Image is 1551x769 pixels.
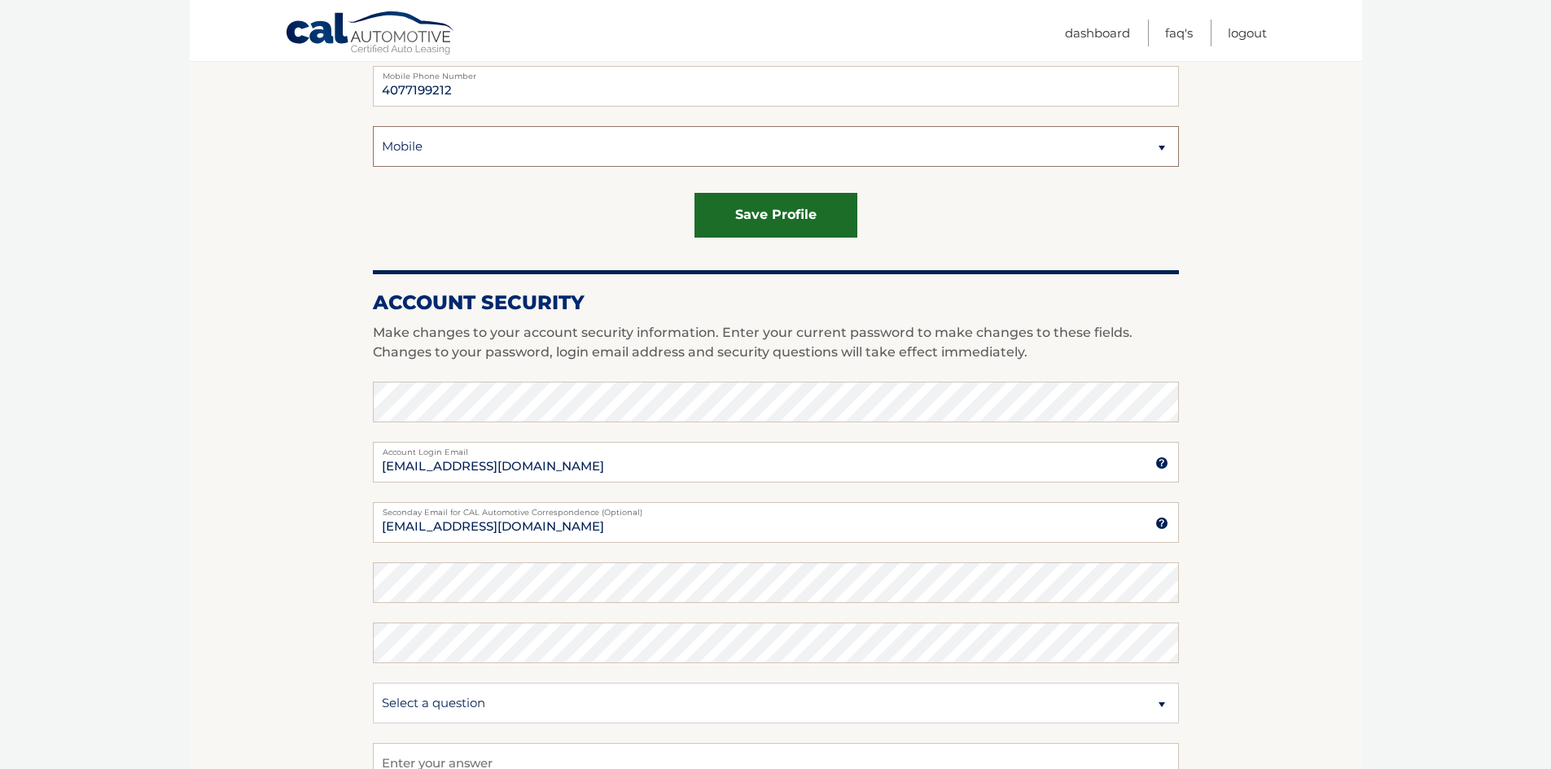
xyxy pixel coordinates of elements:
a: FAQ's [1165,20,1193,46]
input: Account Login Email [373,442,1179,483]
label: Seconday Email for CAL Automotive Correspondence (Optional) [373,502,1179,515]
label: Account Login Email [373,442,1179,455]
img: tooltip.svg [1155,517,1168,530]
img: tooltip.svg [1155,457,1168,470]
a: Cal Automotive [285,11,456,58]
label: Mobile Phone Number [373,66,1179,79]
input: Mobile Phone Number [373,66,1179,107]
h2: Account Security [373,291,1179,315]
a: Dashboard [1065,20,1130,46]
p: Make changes to your account security information. Enter your current password to make changes to... [373,323,1179,362]
button: save profile [694,193,857,238]
input: Seconday Email for CAL Automotive Correspondence (Optional) [373,502,1179,543]
a: Logout [1228,20,1267,46]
